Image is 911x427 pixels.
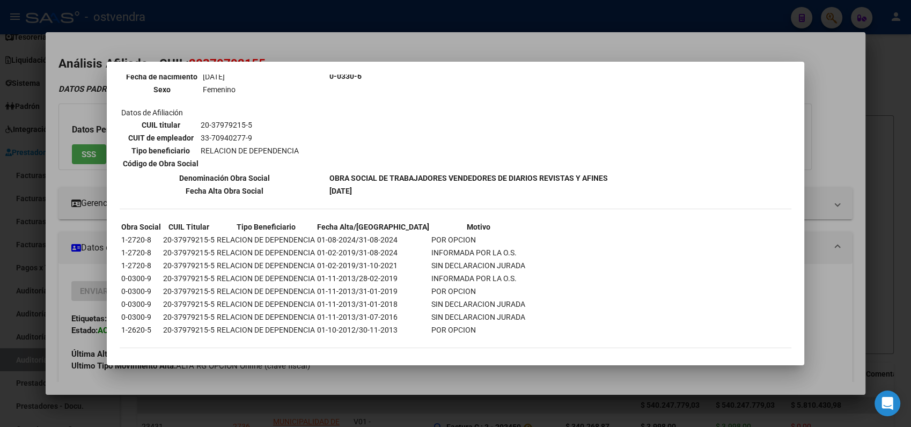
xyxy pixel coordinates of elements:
td: 1-2720-8 [121,234,161,246]
td: 0-0300-9 [121,311,161,323]
b: 0-0330-6 [329,72,362,80]
td: 20-37979215-5 [163,298,215,310]
td: 0-0300-9 [121,273,161,284]
td: 01-11-2013/28-02-2019 [317,273,430,284]
td: RELACION DE DEPENDENCIA [216,298,315,310]
td: SIN DECLARACION JURADA [431,311,526,323]
td: 0-0300-9 [121,298,161,310]
td: 01-08-2024/31-08-2024 [317,234,430,246]
td: RELACION DE DEPENDENCIA [216,260,315,271]
td: 01-02-2019/31-08-2024 [317,247,430,259]
td: 20-37979215-5 [163,247,215,259]
td: SIN DECLARACION JURADA [431,298,526,310]
td: 1-2720-8 [121,247,161,259]
td: 01-11-2013/31-01-2019 [317,285,430,297]
td: 33-70940277-9 [200,132,299,144]
td: RELACION DE DEPENDENCIA [216,234,315,246]
td: 20-37979215-5 [163,234,215,246]
td: 0-0300-9 [121,285,161,297]
td: 20-37979215-5 [163,311,215,323]
th: Denominación Obra Social [121,172,328,184]
th: Fecha Alta/[GEOGRAPHIC_DATA] [317,221,430,233]
th: Fecha Alta Obra Social [121,185,328,197]
td: 20-37979215-5 [163,273,215,284]
td: RELACION DE DEPENDENCIA [216,285,315,297]
th: Obra Social [121,221,161,233]
th: CUIT de empleador [122,132,199,144]
td: [DATE] [202,71,326,83]
td: RELACION DE DEPENDENCIA [216,273,315,284]
b: OBRA SOCIAL DE TRABAJADORES VENDEDORES DE DIARIOS REVISTAS Y AFINES [329,174,608,182]
td: POR OPCION [431,234,526,246]
td: INFORMADA POR LA O.S. [431,247,526,259]
td: POR OPCION [431,285,526,297]
td: 01-11-2013/31-01-2018 [317,298,430,310]
td: POR OPCION [431,324,526,336]
th: Tipo Beneficiario [216,221,315,233]
td: 1-2720-8 [121,260,161,271]
td: 01-10-2012/30-11-2013 [317,324,430,336]
td: RELACION DE DEPENDENCIA [216,247,315,259]
b: [DATE] [329,187,352,195]
td: 20-37979215-5 [200,119,299,131]
td: RELACION DE DEPENDENCIA [216,324,315,336]
td: Femenino [202,84,326,95]
td: 01-02-2019/31-10-2021 [317,260,430,271]
td: 01-11-2013/31-07-2016 [317,311,430,323]
td: INFORMADA POR LA O.S. [431,273,526,284]
th: Sexo [122,84,201,95]
td: RELACION DE DEPENDENCIA [216,311,315,323]
th: CUIL titular [122,119,199,131]
th: Código de Obra Social [122,158,199,170]
td: 20-37979215-5 [163,324,215,336]
td: 20-37979215-5 [163,285,215,297]
th: Motivo [431,221,526,233]
td: 1-2620-5 [121,324,161,336]
td: 20-37979215-5 [163,260,215,271]
td: SIN DECLARACION JURADA [431,260,526,271]
div: Open Intercom Messenger [875,391,900,416]
th: Fecha de nacimiento [122,71,201,83]
th: Tipo beneficiario [122,145,199,157]
th: CUIL Titular [163,221,215,233]
td: RELACION DE DEPENDENCIA [200,145,299,157]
